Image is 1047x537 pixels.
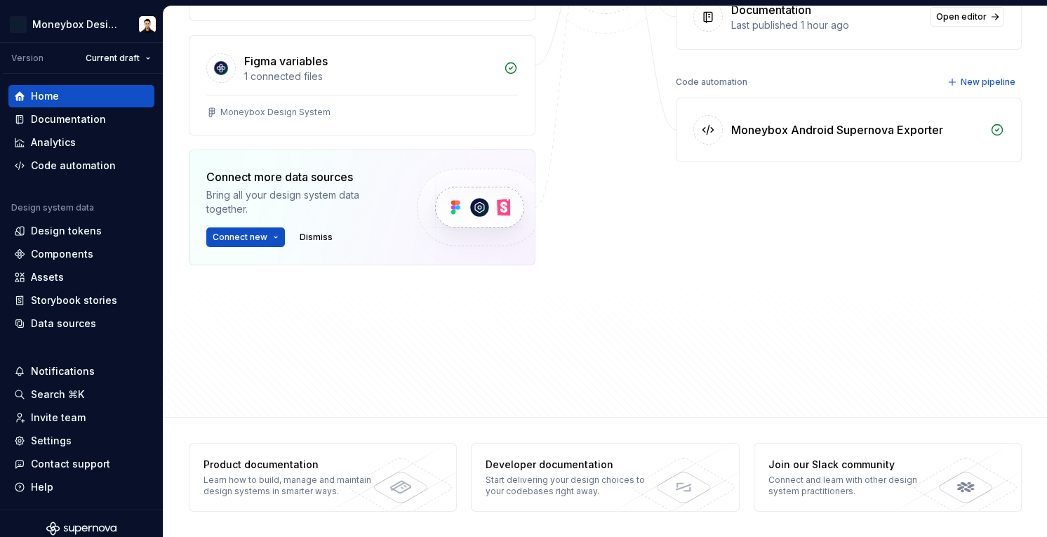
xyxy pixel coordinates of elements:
span: Dismiss [300,232,333,243]
div: Connect more data sources [206,168,393,185]
button: Help [8,476,154,498]
button: Notifications [8,360,154,383]
div: Search ⌘K [31,387,84,402]
div: Developer documentation [486,458,658,472]
div: Last published 1 hour ago [731,18,922,32]
a: Open editor [930,7,1004,27]
div: Product documentation [204,458,375,472]
a: Invite team [8,406,154,429]
a: Data sources [8,312,154,335]
span: Connect new [213,232,267,243]
div: Design tokens [31,224,102,238]
a: Join our Slack communityConnect and learn with other design system practitioners. [754,443,1022,512]
div: Moneybox Design System [32,18,122,32]
button: Moneybox Design SystemDerek [3,9,160,39]
div: Home [31,89,59,103]
button: Contact support [8,453,154,475]
a: Storybook stories [8,289,154,312]
a: Design tokens [8,220,154,242]
a: Documentation [8,108,154,131]
div: Assets [31,270,64,284]
div: Code automation [31,159,116,173]
a: Code automation [8,154,154,177]
svg: Supernova Logo [46,522,116,536]
a: Settings [8,430,154,452]
button: Search ⌘K [8,383,154,406]
div: Start delivering your design choices to your codebases right away. [486,475,658,497]
a: Home [8,85,154,107]
div: 1 connected files [244,69,495,84]
div: Data sources [31,317,96,331]
div: Code automation [676,72,747,92]
div: Notifications [31,364,95,378]
div: Storybook stories [31,293,117,307]
span: Open editor [936,11,987,22]
div: Design system data [11,202,94,213]
a: Developer documentationStart delivering your design choices to your codebases right away. [471,443,739,512]
button: Connect new [206,227,285,247]
a: Analytics [8,131,154,154]
img: Derek [139,16,156,33]
div: Documentation [731,1,811,18]
div: Documentation [31,112,106,126]
div: Learn how to build, manage and maintain design systems in smarter ways. [204,475,375,497]
div: Moneybox Design System [220,107,331,118]
div: Analytics [31,135,76,150]
div: Moneybox Android Supernova Exporter [731,121,943,138]
div: Help [31,480,53,494]
div: Connect and learn with other design system practitioners. [768,475,940,497]
div: Bring all your design system data together. [206,188,393,216]
div: Join our Slack community [768,458,940,472]
button: New pipeline [943,72,1022,92]
div: Contact support [31,457,110,471]
img: c17557e8-ebdc-49e2-ab9e-7487adcf6d53.png [10,16,27,33]
a: Assets [8,266,154,289]
a: Product documentationLearn how to build, manage and maintain design systems in smarter ways. [189,443,457,512]
div: Version [11,53,44,64]
button: Dismiss [293,227,339,247]
button: Current draft [79,48,157,68]
a: Figma variables1 connected filesMoneybox Design System [189,35,535,135]
span: New pipeline [961,77,1015,88]
div: Components [31,247,93,261]
div: Settings [31,434,72,448]
span: Current draft [86,53,140,64]
div: Invite team [31,411,86,425]
a: Components [8,243,154,265]
div: Figma variables [244,53,328,69]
